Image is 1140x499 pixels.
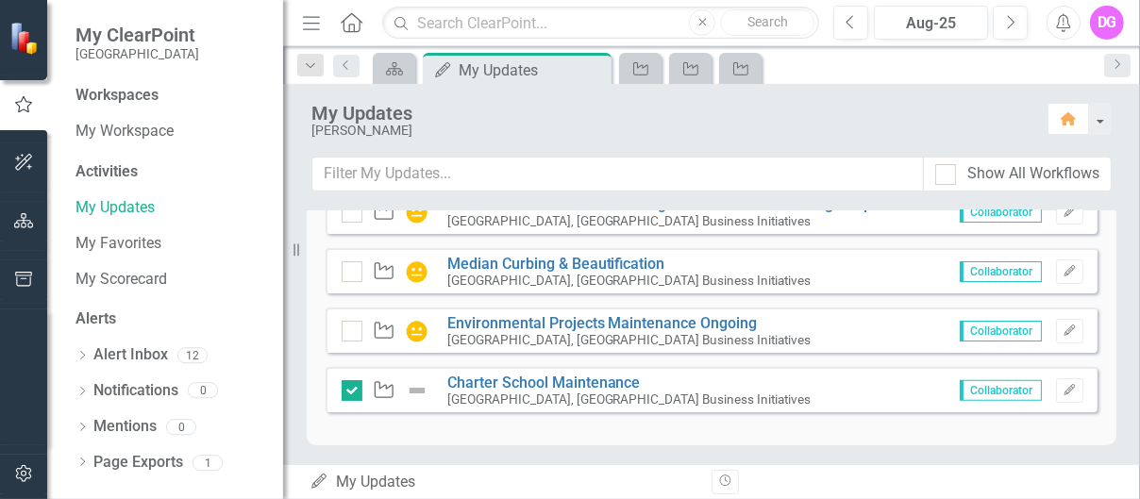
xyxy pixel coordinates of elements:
[93,416,157,438] a: Mentions
[75,269,264,291] a: My Scorecard
[311,103,1029,124] div: My Updates
[93,344,168,366] a: Alert Inbox
[75,161,264,183] div: Activities
[960,380,1042,401] span: Collaborator
[447,273,812,288] small: [GEOGRAPHIC_DATA], [GEOGRAPHIC_DATA] Business Initiatives
[75,46,199,61] small: [GEOGRAPHIC_DATA]
[447,255,665,273] a: Median Curbing & Beautification
[447,391,812,407] small: [GEOGRAPHIC_DATA], [GEOGRAPHIC_DATA] Business Initiatives
[93,452,183,474] a: Page Exports
[188,383,218,399] div: 0
[960,202,1042,223] span: Collaborator
[193,455,223,471] div: 1
[747,14,788,29] span: Search
[447,314,758,332] a: Environmental Projects Maintenance Ongoing
[382,7,819,40] input: Search ClearPoint...
[311,124,1029,138] div: [PERSON_NAME]
[75,197,264,219] a: My Updates
[75,233,264,255] a: My Favorites
[166,419,196,435] div: 0
[880,12,981,35] div: Aug-25
[447,332,812,347] small: [GEOGRAPHIC_DATA], [GEOGRAPHIC_DATA] Business Initiatives
[9,21,42,54] img: ClearPoint Strategy
[406,260,428,283] img: In Progress
[177,347,208,363] div: 12
[447,213,812,228] small: [GEOGRAPHIC_DATA], [GEOGRAPHIC_DATA] Business Initiatives
[960,321,1042,341] span: Collaborator
[75,24,199,46] span: My ClearPoint
[720,9,814,36] button: Search
[75,121,264,142] a: My Workspace
[967,163,1099,185] div: Show All Workflows
[406,201,428,224] img: In Progress
[310,472,697,493] div: My Updates
[960,261,1042,282] span: Collaborator
[459,58,607,82] div: My Updates
[447,374,641,391] a: Charter School Maintenance
[75,85,159,107] div: Workspaces
[406,320,428,342] img: In Progress
[75,308,264,330] div: Alerts
[874,6,988,40] button: Aug-25
[311,157,924,191] input: Filter My Updates...
[406,379,428,402] img: Not Defined
[1090,6,1124,40] button: DG
[93,380,178,402] a: Notifications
